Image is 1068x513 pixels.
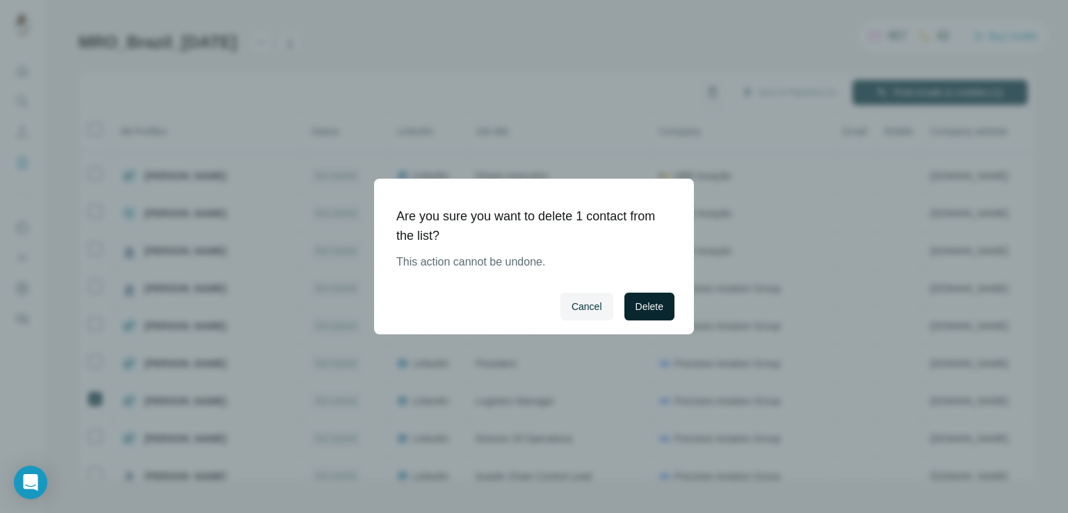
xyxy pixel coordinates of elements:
[396,254,661,270] p: This action cannot be undone.
[572,300,602,313] span: Cancel
[396,206,661,245] h1: Are you sure you want to delete 1 contact from the list?
[14,466,47,499] div: Open Intercom Messenger
[636,300,663,313] span: Delete
[624,293,674,320] button: Delete
[560,293,613,320] button: Cancel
